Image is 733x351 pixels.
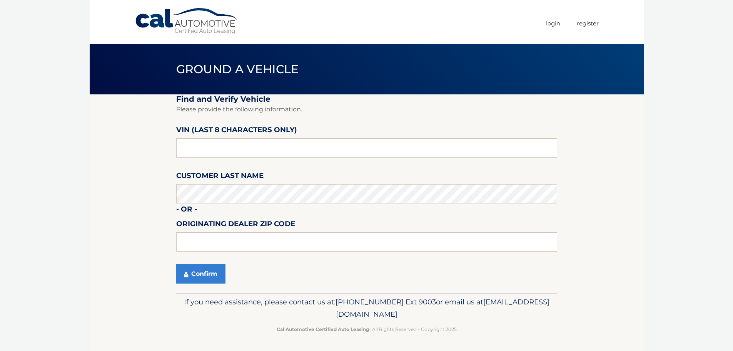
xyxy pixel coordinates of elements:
[181,296,552,321] p: If you need assistance, please contact us at: or email us at
[577,17,599,30] a: Register
[181,325,552,333] p: - All Rights Reserved - Copyright 2025
[277,326,369,332] strong: Cal Automotive Certified Auto Leasing
[176,104,557,115] p: Please provide the following information.
[176,94,557,104] h2: Find and Verify Vehicle
[176,203,197,218] label: - or -
[176,170,264,184] label: Customer Last Name
[176,62,299,76] span: Ground a Vehicle
[176,124,297,138] label: VIN (last 8 characters only)
[135,8,239,35] a: Cal Automotive
[176,264,225,284] button: Confirm
[546,17,560,30] a: Login
[336,297,436,306] span: [PHONE_NUMBER] Ext 9003
[176,218,295,232] label: Originating Dealer Zip Code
